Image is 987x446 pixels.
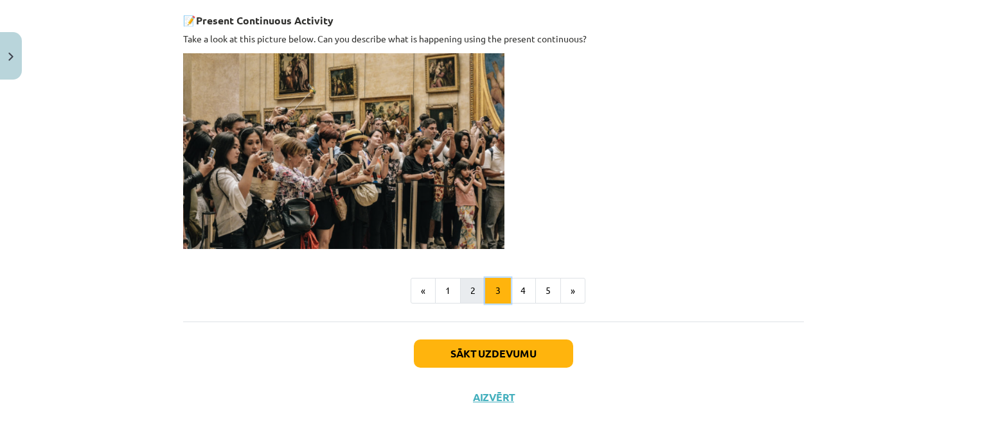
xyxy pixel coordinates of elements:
[414,339,573,368] button: Sākt uzdevumu
[183,278,804,304] nav: Page navigation example
[411,278,436,304] button: «
[469,391,518,404] button: Aizvērt
[510,278,536,304] button: 4
[460,278,486,304] button: 2
[560,278,585,304] button: »
[535,278,561,304] button: 5
[183,32,804,46] p: Take a look at this picture below. Can you describe what is happening using the present continuous?
[8,53,13,61] img: icon-close-lesson-0947bae3869378f0d4975bcd49f059093ad1ed9edebbc8119c70593378902aed.svg
[435,278,461,304] button: 1
[485,278,511,304] button: 3
[196,13,333,27] strong: Present Continuous Activity
[183,4,804,28] h3: 📝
